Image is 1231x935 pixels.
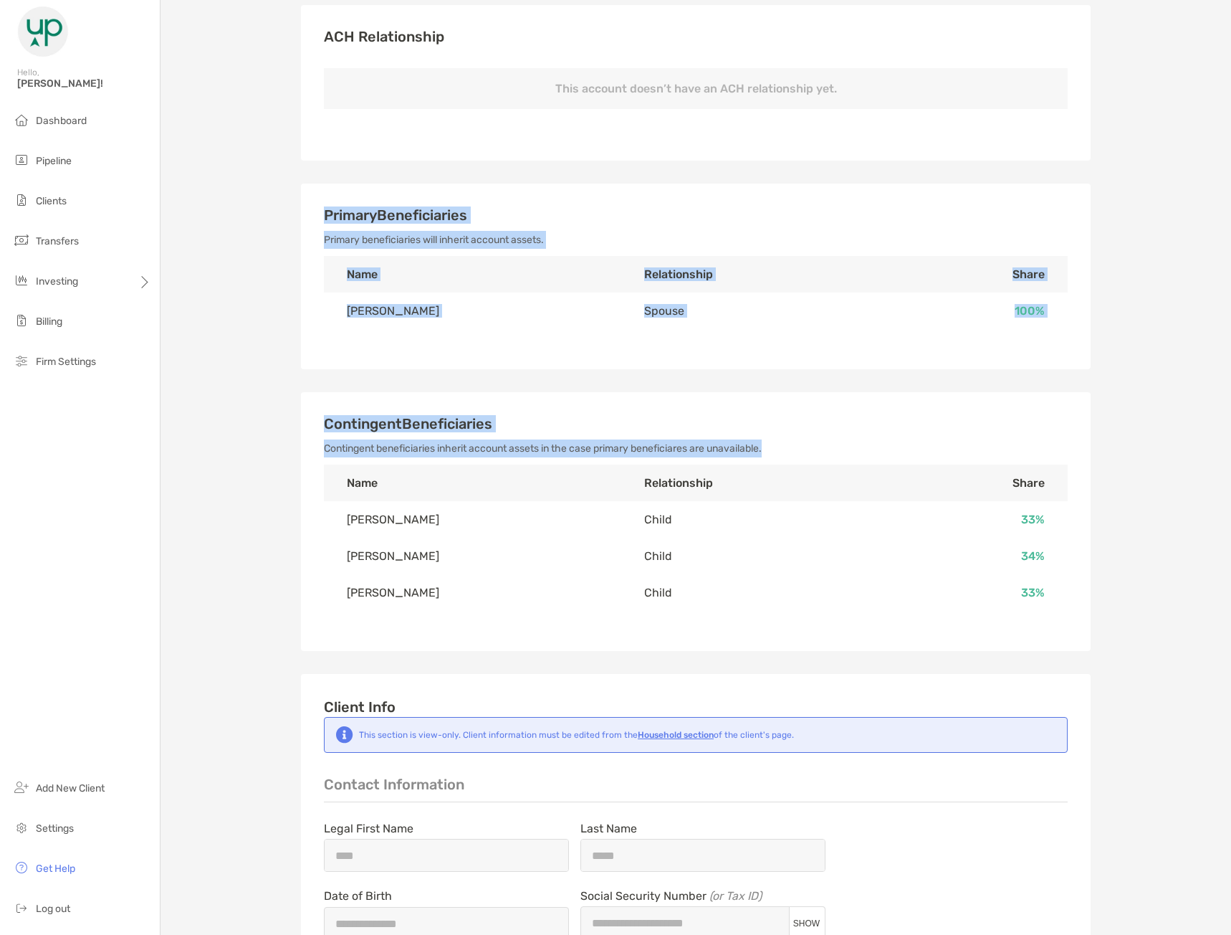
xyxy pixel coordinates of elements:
input: Date of Birth [325,918,568,930]
span: Firm Settings [36,356,96,368]
td: [PERSON_NAME] [324,574,621,611]
th: Share [887,465,1068,501]
img: clients icon [13,191,30,209]
th: Relationship [621,256,886,293]
td: [PERSON_NAME] [324,293,621,329]
b: Household section [638,730,714,740]
span: SHOW [793,919,820,929]
img: get-help icon [13,859,30,876]
img: add_new_client icon [13,779,30,796]
td: Child [621,501,886,538]
th: Name [324,256,621,293]
p: Contact Information [324,776,1068,802]
img: billing icon [13,312,30,329]
span: Get Help [36,863,75,875]
div: This section is view-only. Client information must be edited from the of the client's page. [359,730,794,740]
span: Billing [36,315,62,328]
span: Social Security Number [580,889,825,903]
td: [PERSON_NAME] [324,538,621,574]
span: Add New Client [36,782,105,794]
img: dashboard icon [13,111,30,128]
span: Contingent Beneficiaries [324,415,492,432]
img: logout icon [13,899,30,916]
th: Name [324,465,621,501]
span: Clients [36,195,67,207]
input: Social Security Number (or Tax ID)SHOW [581,917,788,929]
button: Social Security Number (or Tax ID) [788,917,825,929]
img: transfers icon [13,232,30,249]
span: Settings [36,822,74,835]
img: Notification icon [336,726,353,744]
td: Spouse [621,293,886,329]
img: investing icon [13,272,30,289]
img: Zoe Logo [17,6,69,57]
th: Relationship [621,465,886,501]
label: Legal First Name [324,822,413,835]
td: 34 % [887,538,1068,574]
img: settings icon [13,819,30,836]
td: Child [621,538,886,574]
h5: Client Info [324,697,1068,717]
span: Transfers [36,235,79,247]
span: Investing [36,275,78,288]
td: 33 % [887,501,1068,538]
i: (or Tax ID) [709,889,762,903]
td: 33 % [887,574,1068,611]
p: Contingent beneficiaries inherit account assets in the case primary beneficiares are unavailable. [324,440,1068,457]
th: Share [887,256,1068,293]
td: 100 % [887,293,1068,329]
span: Dashboard [36,115,87,127]
span: Pipeline [36,155,72,167]
td: [PERSON_NAME] [324,501,621,538]
span: Date of Birth [324,889,569,903]
span: Log out [36,903,70,915]
img: pipeline icon [13,151,30,169]
p: This account doesn’t have an ACH relationship yet. [324,68,1068,109]
label: Last Name [580,822,637,835]
span: Primary Beneficiaries [324,207,467,224]
td: Child [621,574,886,611]
span: [PERSON_NAME]! [17,77,151,90]
h3: ACH Relationship [324,28,1068,45]
p: Primary beneficiaries will inherit account assets. [324,231,1068,249]
img: firm-settings icon [13,352,30,369]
